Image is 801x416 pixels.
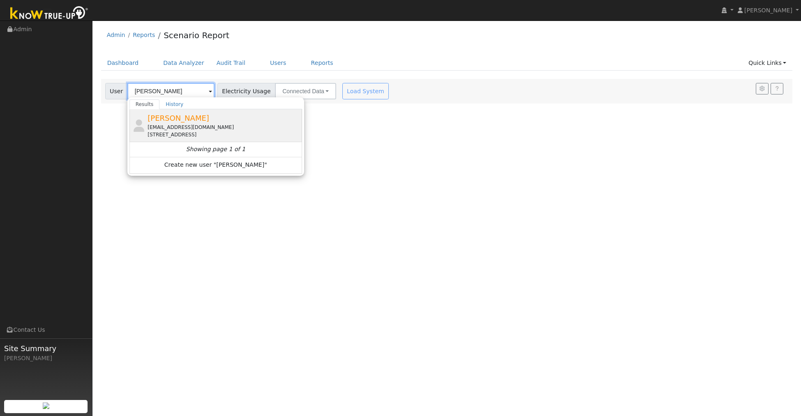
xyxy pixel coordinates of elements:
button: Settings [756,83,769,94]
a: Reports [305,55,339,71]
img: Know True-Up [6,5,92,23]
a: Scenario Report [164,30,229,40]
div: [STREET_ADDRESS] [148,131,300,138]
a: Quick Links [742,55,792,71]
a: Help Link [771,83,783,94]
a: Dashboard [101,55,145,71]
a: History [159,99,189,109]
a: Data Analyzer [157,55,210,71]
span: User [105,83,128,99]
div: [EMAIL_ADDRESS][DOMAIN_NAME] [148,124,300,131]
i: Showing page 1 of 1 [186,145,245,154]
a: Users [264,55,293,71]
img: retrieve [43,402,49,409]
span: [PERSON_NAME] [744,7,792,14]
span: Site Summary [4,343,88,354]
div: [PERSON_NAME] [4,354,88,363]
span: Create new user "[PERSON_NAME]" [164,161,267,170]
span: Electricity Usage [217,83,275,99]
input: Select a User [127,83,215,99]
span: [PERSON_NAME] [148,114,209,122]
a: Results [129,99,160,109]
a: Reports [133,32,155,38]
a: Audit Trail [210,55,252,71]
button: Connected Data [275,83,336,99]
a: Admin [107,32,125,38]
